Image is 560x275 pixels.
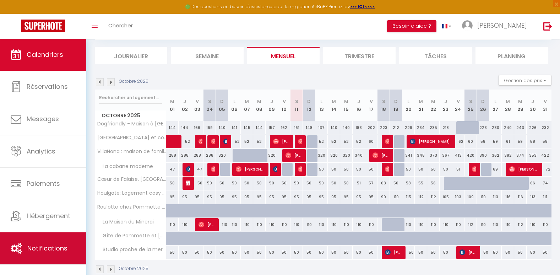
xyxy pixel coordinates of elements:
div: 59 [489,135,502,148]
div: 144 [253,121,266,134]
div: 148 [303,121,315,134]
div: 212 [390,121,402,134]
div: 69 [489,163,502,176]
div: 234 [415,121,427,134]
div: 50 [179,246,191,259]
div: 110 [241,218,253,231]
div: 50 [203,246,216,259]
div: 226 [527,121,539,134]
div: 95 [340,190,353,204]
abbr: M [431,98,435,105]
div: 110 [340,218,353,231]
li: Journalier [95,47,167,64]
span: Paiements [27,179,60,188]
div: 413 [452,149,464,162]
div: 103 [452,190,464,204]
div: 110 [278,218,290,231]
span: [PERSON_NAME] [373,149,389,162]
div: 110 [440,218,452,231]
div: 50 [328,163,340,176]
abbr: V [283,98,286,105]
div: 110 [427,218,440,231]
div: 56 [427,177,440,190]
div: 223 [477,121,489,134]
span: [PERSON_NAME] [298,162,302,176]
div: 95 [328,190,340,204]
a: ... [PERSON_NAME] [457,14,536,39]
div: 50 [353,163,365,176]
div: 50 [278,246,290,259]
div: 223 [377,121,390,134]
abbr: M [419,98,423,105]
div: 95 [203,190,216,204]
div: 60 [464,135,477,148]
span: Emeraude Loquet [298,135,302,148]
div: 183 [353,121,365,134]
div: 110 [477,218,489,231]
div: 353 [527,149,539,162]
div: 50 [228,246,241,259]
th: 20 [402,90,415,121]
span: Réservations [27,82,68,91]
abbr: J [183,98,186,105]
abbr: J [270,98,273,105]
div: 229 [402,121,415,134]
div: 50 [266,246,278,259]
abbr: V [457,98,460,105]
div: 50 [241,246,253,259]
div: 367 [440,149,452,162]
div: 50 [402,246,415,259]
div: 52 [241,135,253,148]
div: 140 [216,121,228,134]
div: 59 [514,135,527,148]
abbr: S [208,98,211,105]
span: [PERSON_NAME] [273,162,277,176]
div: 110 [228,218,241,231]
abbr: J [531,98,534,105]
div: 137 [315,121,328,134]
div: 47 [191,163,203,176]
div: 110 [166,218,179,231]
li: Planning [475,47,548,64]
th: 29 [514,90,527,121]
div: 50 [340,246,353,259]
div: 52 [328,135,340,148]
div: 288 [191,149,203,162]
span: [PERSON_NAME] [211,135,215,148]
th: 21 [415,90,427,121]
div: 157 [266,121,278,134]
div: 112 [514,218,527,231]
div: 320 [328,149,340,162]
a: >>> ICI <<<< [350,4,375,10]
div: 110 [452,218,464,231]
div: 50 [166,246,179,259]
span: Hébergement [27,211,70,220]
span: Studio proche de la mer [96,246,164,254]
abbr: M [170,98,174,105]
abbr: L [233,98,235,105]
div: 50 [315,177,328,190]
div: 62 [452,135,464,148]
div: 320 [266,149,278,162]
div: 169 [203,121,216,134]
div: 95 [191,190,203,204]
div: 144 [179,121,191,134]
div: 116 [502,190,514,204]
div: 60 [365,135,377,148]
div: 50 [228,177,241,190]
div: 320 [216,149,228,162]
span: La Maison du Minerai [96,218,156,226]
span: Messages [27,114,59,123]
img: logout [543,22,552,31]
div: 51 [353,177,365,190]
div: 50 [415,163,427,176]
div: 110 [402,218,415,231]
div: 52 [315,135,328,148]
abbr: D [220,98,224,105]
img: Super Booking [21,20,65,32]
div: 202 [365,121,377,134]
abbr: V [196,98,199,105]
div: 320 [340,149,353,162]
div: 144 [166,121,179,134]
